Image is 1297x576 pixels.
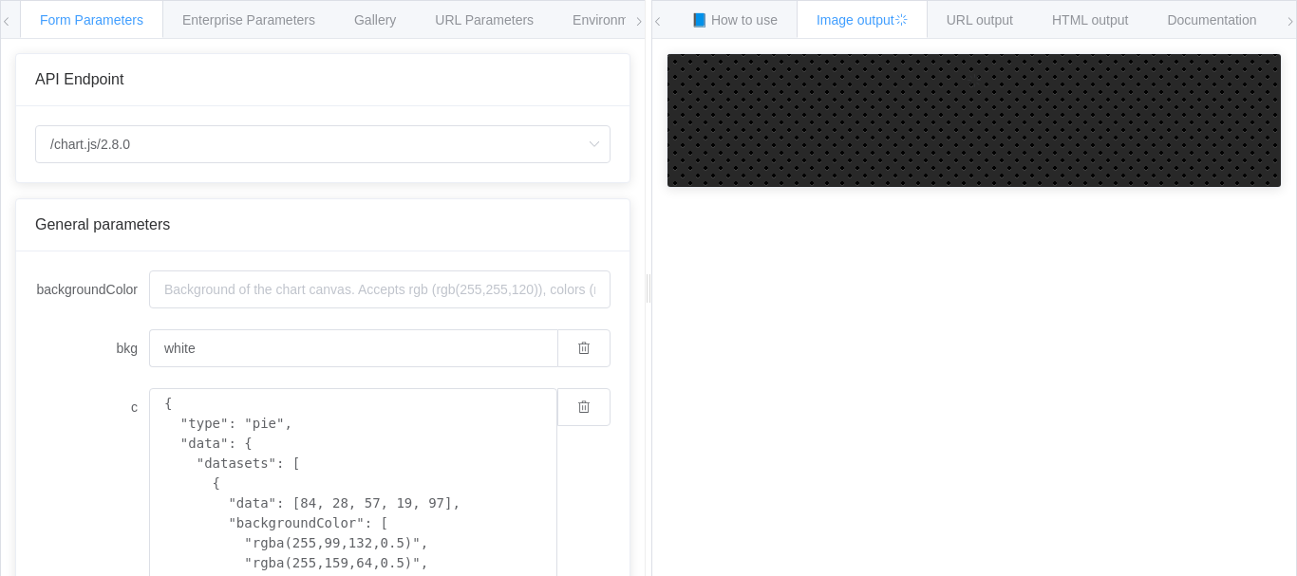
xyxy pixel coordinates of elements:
label: backgroundColor [35,270,149,308]
span: HTML output [1052,12,1128,28]
span: Image output [817,12,908,28]
span: URL Parameters [435,12,534,28]
span: URL output [947,12,1013,28]
span: Gallery [354,12,396,28]
span: API Endpoint [35,71,123,87]
span: Form Parameters [40,12,143,28]
input: Background of the chart canvas. Accepts rgb (rgb(255,255,120)), colors (red), and url-encoded hex... [149,270,611,308]
span: Enterprise Parameters [182,12,315,28]
input: Select [35,125,611,163]
label: c [35,388,149,426]
span: 📘 How to use [691,12,778,28]
input: Background of the chart canvas. Accepts rgb (rgb(255,255,120)), colors (red), and url-encoded hex... [149,329,557,367]
span: Environments [573,12,654,28]
label: bkg [35,329,149,367]
span: General parameters [35,216,170,232]
span: Documentation [1167,12,1256,28]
